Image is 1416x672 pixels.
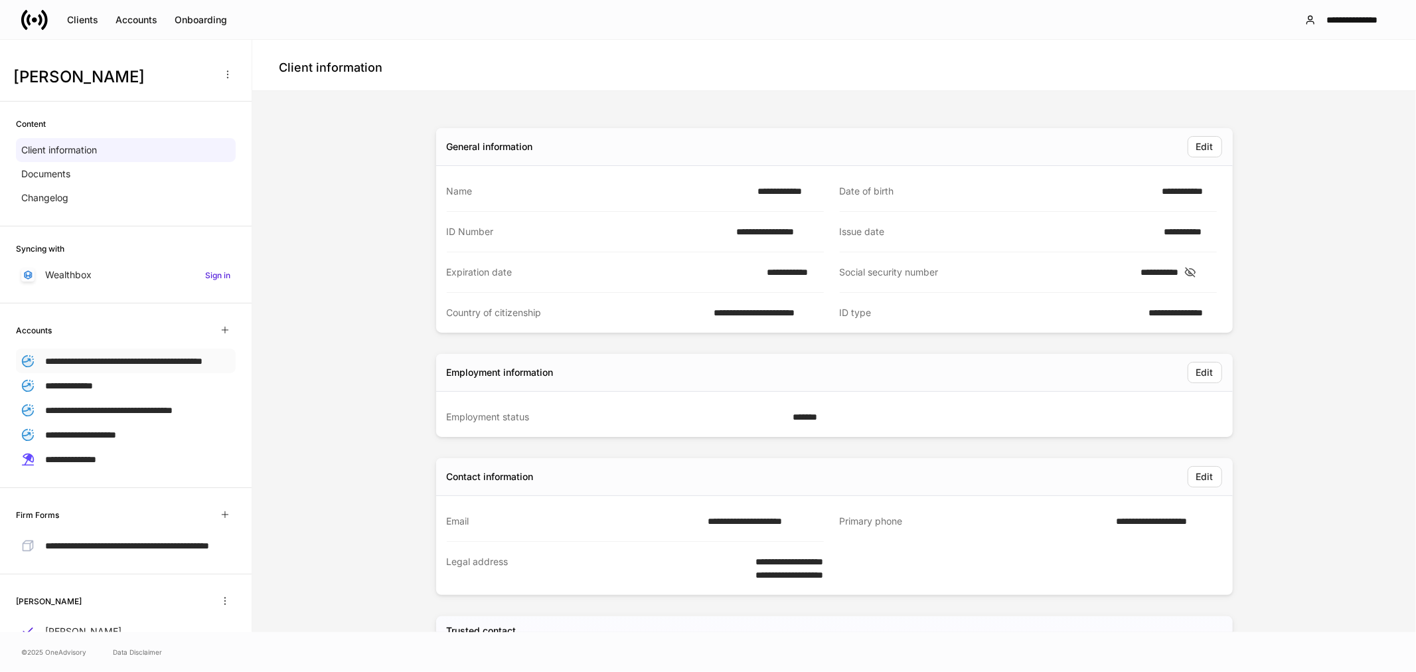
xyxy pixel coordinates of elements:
div: Email [447,515,700,528]
h6: Content [16,118,46,130]
p: Documents [21,167,70,181]
div: Legal address [447,555,718,582]
h6: Sign in [205,269,230,282]
a: [PERSON_NAME] [16,620,236,643]
a: Documents [16,162,236,186]
div: ID type [840,306,1141,319]
div: Issue date [840,225,1156,238]
div: Onboarding [175,13,227,27]
div: Employment information [447,366,554,379]
h6: [PERSON_NAME] [16,595,82,608]
h6: Syncing with [16,242,64,255]
span: © 2025 OneAdvisory [21,647,86,657]
div: Name [447,185,750,198]
div: Social security number [840,266,1133,279]
div: Accounts [116,13,157,27]
button: Onboarding [166,9,236,31]
a: Client information [16,138,236,162]
div: Expiration date [447,266,759,279]
button: Edit [1188,362,1222,383]
p: Client information [21,143,97,157]
div: Edit [1196,140,1214,153]
button: Accounts [107,9,166,31]
button: Clients [58,9,107,31]
button: Edit [1188,136,1222,157]
div: Contact information [447,470,534,483]
div: Employment status [447,410,785,424]
div: Clients [67,13,98,27]
a: WealthboxSign in [16,263,236,287]
div: Country of citizenship [447,306,706,319]
div: General information [447,140,533,153]
div: Date of birth [840,185,1154,198]
p: Wealthbox [45,268,92,282]
p: Changelog [21,191,68,205]
div: Edit [1196,366,1214,379]
button: Edit [1188,466,1222,487]
h6: Accounts [16,324,52,337]
div: Edit [1196,470,1214,483]
h6: Firm Forms [16,509,59,521]
h5: Trusted contact [447,624,516,637]
p: [PERSON_NAME] [45,625,121,638]
div: ID Number [447,225,729,238]
h3: [PERSON_NAME] [13,66,212,88]
a: Data Disclaimer [113,647,162,657]
h4: Client information [279,60,382,76]
a: Changelog [16,186,236,210]
div: Primary phone [840,515,1109,529]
